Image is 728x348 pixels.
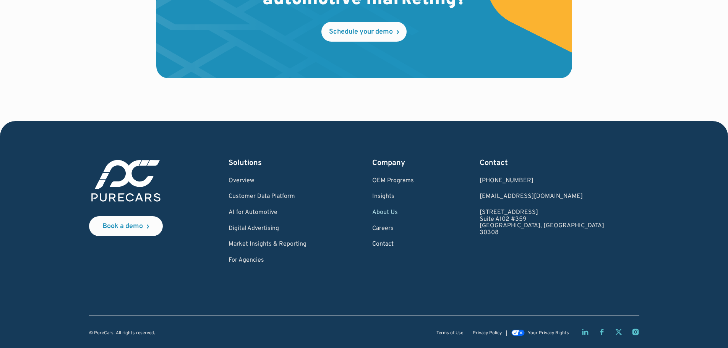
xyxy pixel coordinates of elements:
[615,328,623,336] a: Twitter X page
[229,257,306,264] a: For Agencies
[229,193,306,200] a: Customer Data Platform
[229,178,306,185] a: Overview
[89,158,163,204] img: purecars logo
[229,209,306,216] a: AI for Automotive
[372,225,414,232] a: Careers
[480,193,604,200] a: Email us
[480,178,604,185] div: [PHONE_NUMBER]
[89,216,163,236] a: Book a demo
[372,209,414,216] a: About Us
[473,331,502,336] a: Privacy Policy
[372,241,414,248] a: Contact
[581,328,589,336] a: LinkedIn page
[511,330,569,336] a: Your Privacy Rights
[229,241,306,248] a: Market Insights & Reporting
[329,29,393,36] div: Schedule your demo
[480,209,604,236] a: [STREET_ADDRESS]Suite A102 #359[GEOGRAPHIC_DATA], [GEOGRAPHIC_DATA]30308
[229,158,306,168] div: Solutions
[372,178,414,185] a: OEM Programs
[321,22,407,42] a: Schedule your demo
[480,158,604,168] div: Contact
[372,158,414,168] div: Company
[632,328,639,336] a: Instagram page
[372,193,414,200] a: Insights
[598,328,606,336] a: Facebook page
[102,223,143,230] div: Book a demo
[89,331,155,336] div: © PureCars. All rights reserved.
[528,331,569,336] div: Your Privacy Rights
[436,331,463,336] a: Terms of Use
[229,225,306,232] a: Digital Advertising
